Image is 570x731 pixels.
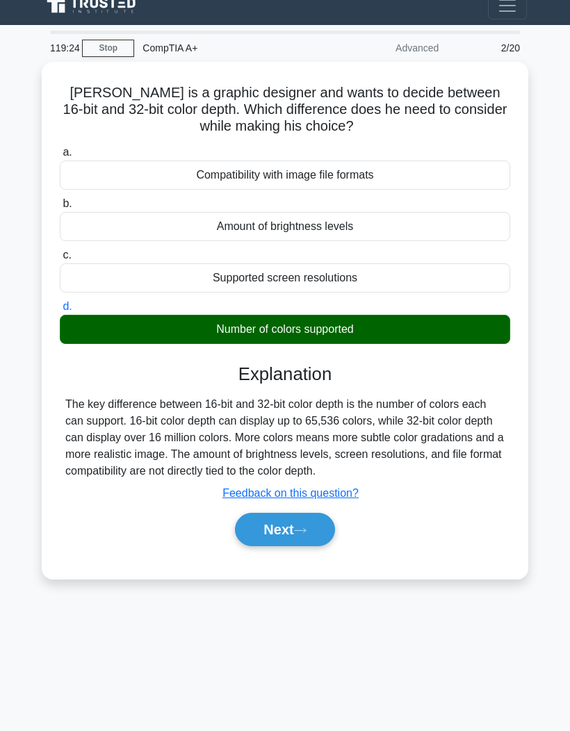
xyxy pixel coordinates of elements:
a: Stop [82,40,134,57]
div: Supported screen resolutions [60,263,510,293]
span: c. [63,249,71,261]
div: Amount of brightness levels [60,212,510,241]
a: Feedback on this question? [222,487,359,499]
h5: [PERSON_NAME] is a graphic designer and wants to decide between 16-bit and 32-bit color depth. Wh... [58,84,512,135]
div: 119:24 [42,34,82,62]
div: The key difference between 16-bit and 32-bit color depth is the number of colors each can support... [65,396,505,479]
span: b. [63,197,72,209]
button: Next [235,513,334,546]
span: d. [63,300,72,312]
div: Advanced [325,34,447,62]
div: Compatibility with image file formats [60,161,510,190]
div: CompTIA A+ [134,34,325,62]
h3: Explanation [68,363,502,385]
div: Number of colors supported [60,315,510,344]
div: 2/20 [447,34,528,62]
span: a. [63,146,72,158]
